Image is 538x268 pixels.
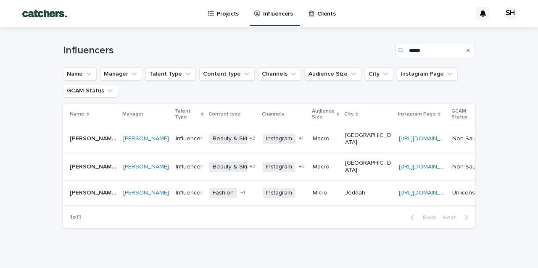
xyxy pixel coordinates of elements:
a: [PERSON_NAME] [123,189,169,197]
a: [PERSON_NAME] [123,163,169,171]
a: [URL][DOMAIN_NAME] [399,190,458,196]
p: Macro [313,163,338,171]
span: Back [418,215,436,221]
button: City [365,67,393,81]
a: [URL][DOMAIN_NAME] [399,164,458,170]
p: [GEOGRAPHIC_DATA] [345,160,392,174]
p: Manager [122,110,143,119]
p: City [344,110,353,119]
span: + 1 [240,190,245,195]
a: [PERSON_NAME] [123,135,169,142]
a: [URL][DOMAIN_NAME] [399,136,458,142]
span: Beauty & Skincare [209,162,266,172]
p: [PERSON_NAME] [70,188,118,197]
p: Macro [313,135,338,142]
p: Audience Size [312,107,335,122]
p: Content type [208,110,241,119]
button: GCAM Status [63,84,118,97]
tr: [PERSON_NAME][PERSON_NAME] [PERSON_NAME] InfluencerFashion+1InstagramMicroJeddah[URL][DOMAIN_NAME... [63,181,496,205]
h1: Influencers [63,45,392,57]
span: Fashion [209,188,237,198]
input: Search [395,44,475,57]
span: Instagram [263,162,295,172]
button: Channels [258,67,301,81]
button: Content type [199,67,255,81]
p: [GEOGRAPHIC_DATA] [345,132,392,146]
button: Back [404,214,439,221]
p: Influencer [176,135,203,142]
span: + 2 [249,164,255,169]
p: Non-Saudi [452,163,482,171]
p: Influencer [176,163,203,171]
p: 1 of 1 [63,207,88,228]
button: Next [439,214,475,221]
p: Jeddah [345,189,392,197]
p: [PERSON_NAME] Albzaie’e [70,134,118,142]
span: + 3 [299,164,305,169]
button: Manager [100,67,142,81]
div: SH [504,7,517,20]
p: Micro [313,189,338,197]
button: Instagram Page [397,67,458,81]
p: Name [70,110,84,119]
img: BTdGiKtkTjWbRbtFPD8W [17,5,72,22]
p: Instagram Page [398,110,436,119]
p: Dalal Aldoub - Dalalid [70,162,118,171]
tr: [PERSON_NAME] - Dalalid[PERSON_NAME] - Dalalid [PERSON_NAME] InfluencerBeauty & Skincare+2Instagr... [63,153,496,181]
p: Non-Saudi [452,135,482,142]
span: Next [443,215,461,221]
button: Name [63,67,97,81]
span: Instagram [263,134,295,144]
p: Channels [262,110,284,119]
span: + 2 [249,136,255,141]
p: Influencer [176,189,203,197]
span: Beauty & Skincare [209,134,266,144]
p: Talent Type [175,107,199,122]
span: + 1 [299,136,303,141]
button: Audience Size [305,67,361,81]
p: GCAM Status [451,107,477,122]
span: Instagram [263,188,295,198]
tr: [PERSON_NAME] Albzaie’e[PERSON_NAME] Albzaie’e [PERSON_NAME] InfluencerBeauty & Skincare+2Instagr... [63,125,496,153]
p: Unlicensed [452,189,482,197]
button: Talent Type [145,67,196,81]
